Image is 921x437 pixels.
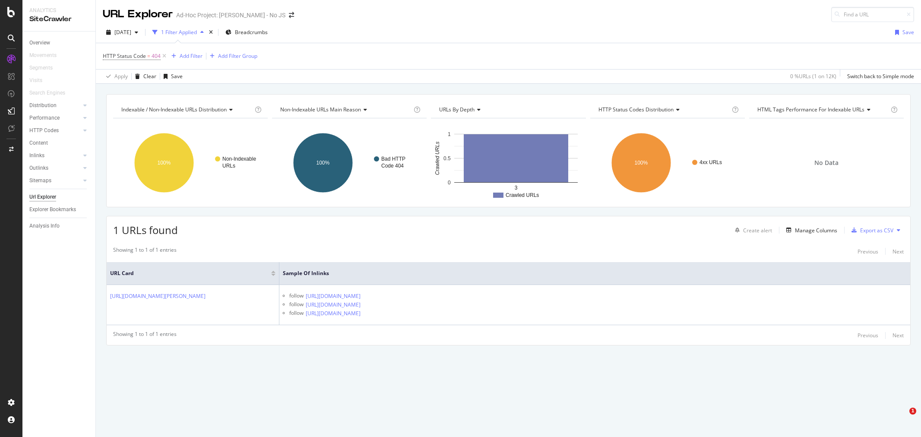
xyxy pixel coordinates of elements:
div: Manage Columns [795,227,837,234]
div: SiteCrawler [29,14,89,24]
span: HTTP Status Codes Distribution [598,106,674,113]
div: Clear [143,73,156,80]
div: Switch back to Simple mode [847,73,914,80]
div: Showing 1 to 1 of 1 entries [113,246,177,256]
div: Url Explorer [29,193,56,202]
span: 404 [152,50,161,62]
div: Visits [29,76,42,85]
div: follow [289,309,304,318]
div: Next [893,248,904,255]
div: 1 Filter Applied [161,28,197,36]
div: Add Filter Group [218,52,257,60]
button: 1 Filter Applied [149,25,207,39]
div: Outlinks [29,164,48,173]
span: 1 URLs found [113,223,178,237]
svg: A chart. [272,125,427,200]
span: 1 [909,408,916,415]
div: Analysis Info [29,222,60,231]
h4: Indexable / Non-Indexable URLs Distribution [120,103,253,117]
div: Next [893,332,904,339]
div: Export as CSV [860,227,893,234]
div: Apply [114,73,128,80]
div: Save [171,73,183,80]
svg: A chart. [431,125,586,200]
div: Save [902,28,914,36]
span: Indexable / Non-Indexable URLs distribution [121,106,227,113]
span: URL Card [110,269,269,277]
a: Sitemaps [29,176,81,185]
text: 1 [448,131,451,137]
div: Movements [29,51,57,60]
button: Switch back to Simple mode [844,70,914,83]
span: Breadcrumbs [235,28,268,36]
div: Distribution [29,101,57,110]
span: 2025 Aug. 26th [114,28,131,36]
text: Crawled URLs [506,192,539,198]
button: Export as CSV [848,223,893,237]
button: Next [893,246,904,256]
div: Search Engines [29,89,65,98]
h4: Non-Indexable URLs Main Reason [279,103,412,117]
h4: HTTP Status Codes Distribution [597,103,730,117]
button: Previous [858,246,878,256]
button: Add Filter Group [206,51,257,61]
div: Content [29,139,48,148]
span: HTML Tags Performance for Indexable URLs [757,106,864,113]
div: URL Explorer [103,7,173,22]
div: times [207,28,215,37]
text: 0.5 [443,155,451,161]
iframe: Intercom live chat [892,408,912,428]
a: Explorer Bookmarks [29,205,89,214]
svg: A chart. [113,125,268,200]
button: Previous [858,330,878,341]
text: 100% [158,160,171,166]
div: Analytics [29,7,89,14]
text: 0 [448,180,451,186]
text: Crawled URLs [434,142,440,175]
button: Manage Columns [783,225,837,235]
a: HTTP Codes [29,126,81,135]
span: No Data [814,158,839,167]
button: Clear [132,70,156,83]
div: Explorer Bookmarks [29,205,76,214]
a: Overview [29,38,89,47]
a: Movements [29,51,65,60]
button: Create alert [731,223,772,237]
a: Inlinks [29,151,81,160]
div: HTTP Codes [29,126,59,135]
a: [URL][DOMAIN_NAME][PERSON_NAME] [110,292,206,301]
div: Showing 1 to 1 of 1 entries [113,330,177,341]
text: 100% [634,160,648,166]
div: Ad-Hoc Project: [PERSON_NAME] - No JS [176,11,285,19]
div: arrow-right-arrow-left [289,12,294,18]
button: Next [893,330,904,341]
button: Add Filter [168,51,203,61]
text: URLs [222,163,235,169]
svg: A chart. [590,125,745,200]
a: Visits [29,76,51,85]
div: follow [289,301,304,309]
div: Segments [29,63,53,73]
span: = [147,52,150,60]
div: Add Filter [180,52,203,60]
text: 3 [515,185,518,191]
a: Outlinks [29,164,81,173]
div: Sitemaps [29,176,51,185]
span: Non-Indexable URLs Main Reason [280,106,361,113]
div: Overview [29,38,50,47]
button: Save [160,70,183,83]
a: Content [29,139,89,148]
text: Non-Indexable [222,156,256,162]
text: Code 404 [381,163,404,169]
text: Bad HTTP [381,156,405,162]
span: URLs by Depth [439,106,475,113]
a: [URL][DOMAIN_NAME] [306,292,361,301]
h4: HTML Tags Performance for Indexable URLs [756,103,889,117]
span: HTTP Status Code [103,52,146,60]
span: Sample of Inlinks [283,269,894,277]
text: 4xx URLs [699,159,722,165]
input: Find a URL [831,7,914,22]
